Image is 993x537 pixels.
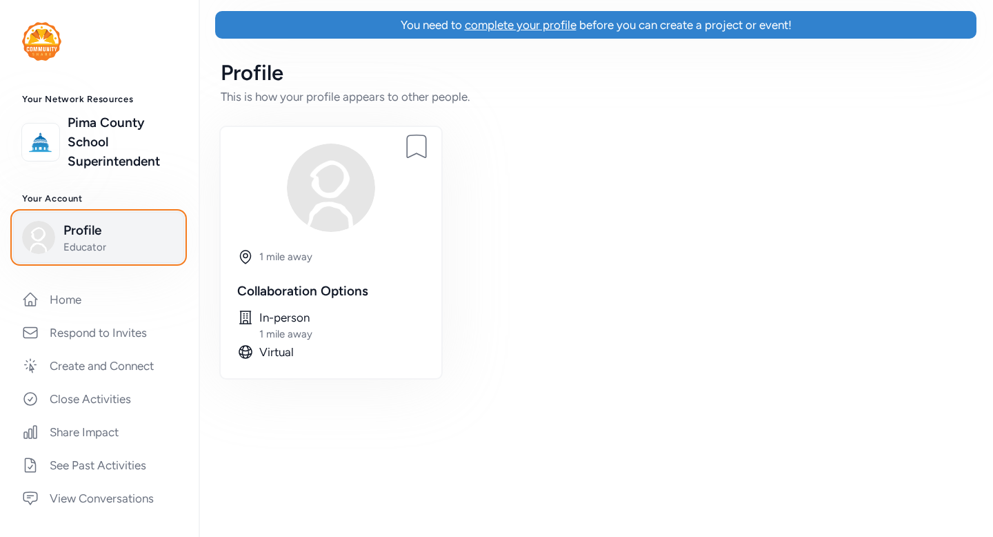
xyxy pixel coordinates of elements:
[11,417,188,447] a: Share Impact
[221,88,971,105] div: This is how your profile appears to other people.
[465,18,576,32] span: complete your profile
[11,284,188,315] a: Home
[22,94,177,105] h3: Your Network Resources
[259,309,425,326] div: In-person
[68,113,177,171] a: Pima County School Superintendent
[63,240,175,254] span: Educator
[401,17,792,33] div: You need to before you can create a project or event!
[11,483,188,514] a: View Conversations
[259,344,425,360] div: Virtual
[11,450,188,480] a: See Past Activities
[259,327,425,341] div: 1 mile away
[287,144,375,232] img: Avatar
[11,318,188,348] a: Respond to Invites
[11,384,188,414] a: Close Activities
[221,61,971,86] div: Profile
[11,351,188,381] a: Create and Connect
[237,282,425,301] div: Collaboration Options
[26,127,56,157] img: logo
[13,212,184,263] button: ProfileEducator
[22,22,61,61] img: logo
[259,250,425,264] div: 1 mile away
[63,221,175,240] span: Profile
[22,193,177,204] h3: Your Account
